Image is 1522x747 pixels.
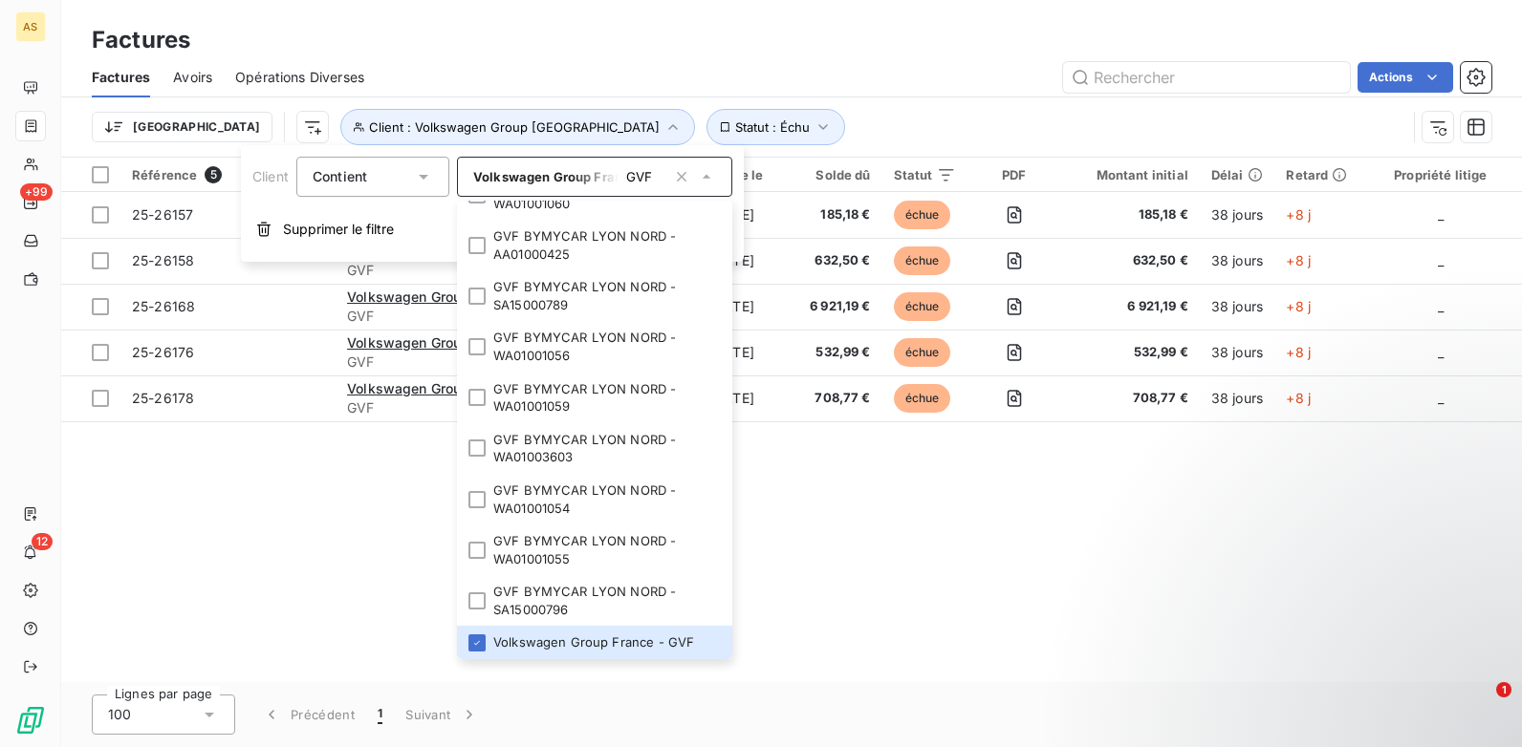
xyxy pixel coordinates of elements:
[1073,389,1188,408] span: 708,77 €
[1496,682,1511,697] span: 1
[457,626,732,659] li: Volkswagen Group France - GVF
[457,575,732,626] li: GVF BYMYCAR LYON NORD - SA15000796
[378,705,382,724] span: 1
[347,288,612,305] span: Volkswagen Group [GEOGRAPHIC_DATA]
[1438,344,1444,360] span: _
[132,390,194,406] span: 25-26178
[1286,298,1311,314] span: +8 j
[707,109,845,145] button: Statut : Échu
[810,343,871,362] span: 532,99 €
[347,307,587,326] span: GVF
[894,292,951,321] span: échue
[1073,297,1188,316] span: 6 921,19 €
[709,167,787,182] div: Échue le
[810,167,871,182] div: Solde dû
[810,297,871,316] span: 6 921,19 €
[132,206,193,223] span: 25-26157
[1286,252,1311,268] span: +8 j
[235,68,364,87] span: Opérations Diverses
[457,270,732,321] li: GVF BYMYCAR LYON NORD - SA15000789
[15,11,46,42] div: AS
[369,119,660,135] span: Client : Volkswagen Group [GEOGRAPHIC_DATA]
[457,524,732,575] li: GVF BYMYCAR LYON NORD - WA01001055
[979,167,1050,182] div: PDF
[347,398,587,417] span: GVF
[473,169,677,184] span: Volkswagen Group France - GVF
[457,220,732,270] li: GVF BYMYCAR LYON NORD - AA01000425
[810,251,871,270] span: 632,50 €
[313,168,367,184] span: Contient
[32,533,53,550] span: 12
[1438,206,1444,223] span: _
[283,220,394,239] span: Supprimer le filtre
[20,183,53,201] span: +99
[894,338,951,367] span: échue
[1073,167,1188,182] div: Montant initial
[810,389,871,408] span: 708,77 €
[1286,390,1311,406] span: +8 j
[132,252,194,268] span: 25-26158
[205,166,222,183] span: 5
[1371,167,1511,182] div: Propriété litige
[347,334,612,351] span: Volkswagen Group [GEOGRAPHIC_DATA]
[1073,343,1188,362] span: 532,99 €
[1438,390,1444,406] span: _
[894,167,956,182] div: Statut
[1200,375,1275,421] td: 38 jours
[347,352,587,372] span: GVF
[698,375,798,421] td: [DATE]
[347,261,587,280] span: GVF
[1438,252,1444,268] span: _
[1073,205,1188,224] span: 185,18 €
[15,705,46,736] img: Logo LeanPay
[457,474,732,524] li: GVF BYMYCAR LYON NORD - WA01001054
[1286,344,1311,360] span: +8 j
[108,705,131,724] span: 100
[347,380,612,396] span: Volkswagen Group [GEOGRAPHIC_DATA]
[894,201,951,229] span: échue
[92,112,272,142] button: [GEOGRAPHIC_DATA]
[1140,562,1522,695] iframe: Intercom notifications message
[457,373,732,423] li: GVF BYMYCAR LYON NORD - WA01001059
[698,238,798,284] td: [DATE]
[894,384,951,413] span: échue
[340,109,695,145] button: Client : Volkswagen Group [GEOGRAPHIC_DATA]
[250,694,366,735] button: Précédent
[252,168,289,184] span: Client
[366,694,394,735] button: 1
[894,246,951,275] span: échue
[698,192,798,238] td: [DATE]
[1200,284,1275,330] td: 38 jours
[132,344,194,360] span: 25-26176
[92,68,150,87] span: Factures
[735,119,810,135] span: Statut : Échu
[1358,62,1453,93] button: Actions
[1286,206,1311,223] span: +8 j
[457,423,732,474] li: GVF BYMYCAR LYON NORD - WA01003603
[457,321,732,372] li: GVF BYMYCAR LYON NORD - WA01001056
[1457,682,1503,728] iframe: Intercom live chat
[810,205,871,224] span: 185,18 €
[1200,192,1275,238] td: 38 jours
[92,23,190,57] h3: Factures
[698,330,798,375] td: [DATE]
[1200,330,1275,375] td: 38 jours
[394,694,490,735] button: Suivant
[1200,238,1275,284] td: 38 jours
[132,298,195,314] span: 25-26168
[1438,298,1444,314] span: _
[1073,251,1188,270] span: 632,50 €
[1211,167,1264,182] div: Délai
[132,167,197,182] span: Référence
[1286,167,1347,182] div: Retard
[173,68,212,87] span: Avoirs
[1063,62,1350,93] input: Rechercher
[241,208,744,250] button: Supprimer le filtre
[698,284,798,330] td: [DATE]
